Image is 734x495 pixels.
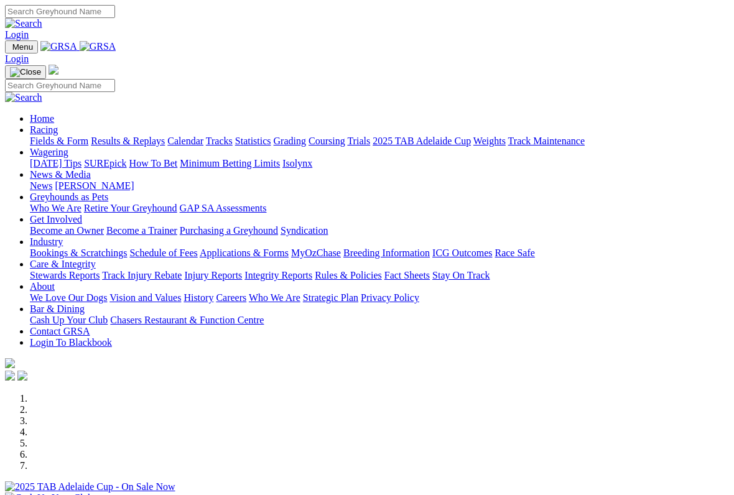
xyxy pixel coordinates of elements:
div: Care & Integrity [30,270,729,281]
a: ICG Outcomes [432,247,492,258]
input: Search [5,79,115,92]
a: We Love Our Dogs [30,292,107,303]
a: Integrity Reports [244,270,312,280]
a: [DATE] Tips [30,158,81,169]
a: Who We Are [249,292,300,303]
a: Minimum Betting Limits [180,158,280,169]
a: Who We Are [30,203,81,213]
a: Login [5,53,29,64]
a: Purchasing a Greyhound [180,225,278,236]
a: Become an Owner [30,225,104,236]
a: Careers [216,292,246,303]
div: Racing [30,136,729,147]
a: GAP SA Assessments [180,203,267,213]
img: facebook.svg [5,371,15,381]
a: Syndication [281,225,328,236]
a: Coursing [309,136,345,146]
img: Close [10,67,41,77]
input: Search [5,5,115,18]
img: logo-grsa-white.png [49,65,58,75]
a: Vision and Values [109,292,181,303]
img: GRSA [80,41,116,52]
a: Strategic Plan [303,292,358,303]
a: Isolynx [282,158,312,169]
button: Toggle navigation [5,40,38,53]
img: Search [5,18,42,29]
div: Get Involved [30,225,729,236]
div: About [30,292,729,303]
a: Greyhounds as Pets [30,192,108,202]
img: 2025 TAB Adelaide Cup - On Sale Now [5,481,175,493]
a: Stewards Reports [30,270,100,280]
a: Fields & Form [30,136,88,146]
span: Menu [12,42,33,52]
a: Home [30,113,54,124]
button: Toggle navigation [5,65,46,79]
a: Bar & Dining [30,303,85,314]
a: Results & Replays [91,136,165,146]
a: Chasers Restaurant & Function Centre [110,315,264,325]
div: Wagering [30,158,729,169]
a: Calendar [167,136,203,146]
a: [PERSON_NAME] [55,180,134,191]
a: Contact GRSA [30,326,90,336]
a: Trials [347,136,370,146]
img: twitter.svg [17,371,27,381]
a: About [30,281,55,292]
a: How To Bet [129,158,178,169]
a: History [183,292,213,303]
a: Weights [473,136,506,146]
a: Login [5,29,29,40]
a: SUREpick [84,158,126,169]
a: Injury Reports [184,270,242,280]
img: GRSA [40,41,77,52]
div: News & Media [30,180,729,192]
a: Bookings & Scratchings [30,247,127,258]
a: Schedule of Fees [129,247,197,258]
img: logo-grsa-white.png [5,358,15,368]
a: MyOzChase [291,247,341,258]
a: News [30,180,52,191]
a: Track Injury Rebate [102,270,182,280]
a: Become a Trainer [106,225,177,236]
a: Tracks [206,136,233,146]
a: Applications & Forms [200,247,289,258]
a: Race Safe [495,247,534,258]
div: Bar & Dining [30,315,729,326]
a: Stay On Track [432,270,490,280]
a: Grading [274,136,306,146]
a: Retire Your Greyhound [84,203,177,213]
a: News & Media [30,169,91,180]
a: Care & Integrity [30,259,96,269]
a: Rules & Policies [315,270,382,280]
div: Industry [30,247,729,259]
a: Track Maintenance [508,136,585,146]
a: Breeding Information [343,247,430,258]
img: Search [5,92,42,103]
div: Greyhounds as Pets [30,203,729,214]
a: Privacy Policy [361,292,419,303]
a: Fact Sheets [384,270,430,280]
a: Wagering [30,147,68,157]
a: Racing [30,124,58,135]
a: 2025 TAB Adelaide Cup [373,136,471,146]
a: Cash Up Your Club [30,315,108,325]
a: Industry [30,236,63,247]
a: Statistics [235,136,271,146]
a: Get Involved [30,214,82,224]
a: Login To Blackbook [30,337,112,348]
